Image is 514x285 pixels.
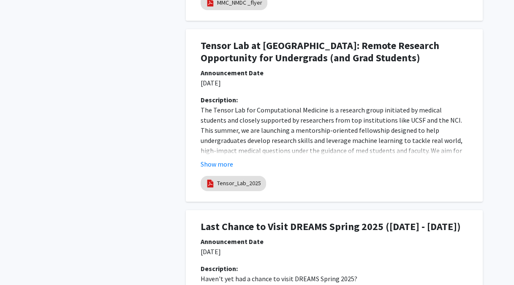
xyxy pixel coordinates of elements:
img: pdf_icon.png [206,179,215,188]
h1: Tensor Lab at [GEOGRAPHIC_DATA]: Remote Research Opportunity for Undergrads (and Grad Students) [201,40,468,64]
div: Announcement Date [201,236,468,247]
div: Description: [201,263,468,274]
a: Tensor_Lab_2025 [217,179,261,188]
div: Description: [201,95,468,105]
button: Show more [201,159,233,169]
h1: Last Chance to Visit DREAMS Spring 2025 ([DATE] - [DATE]) [201,221,468,233]
p: Haven't yet had a chance to visit DREAMS Spring 2025? [201,274,468,284]
p: [DATE] [201,78,468,88]
div: Announcement Date [201,68,468,78]
p: The Tensor Lab for Computational Medicine is a research group initiated by medical students and c... [201,105,468,176]
p: [DATE] [201,247,468,257]
iframe: Chat [6,247,36,279]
